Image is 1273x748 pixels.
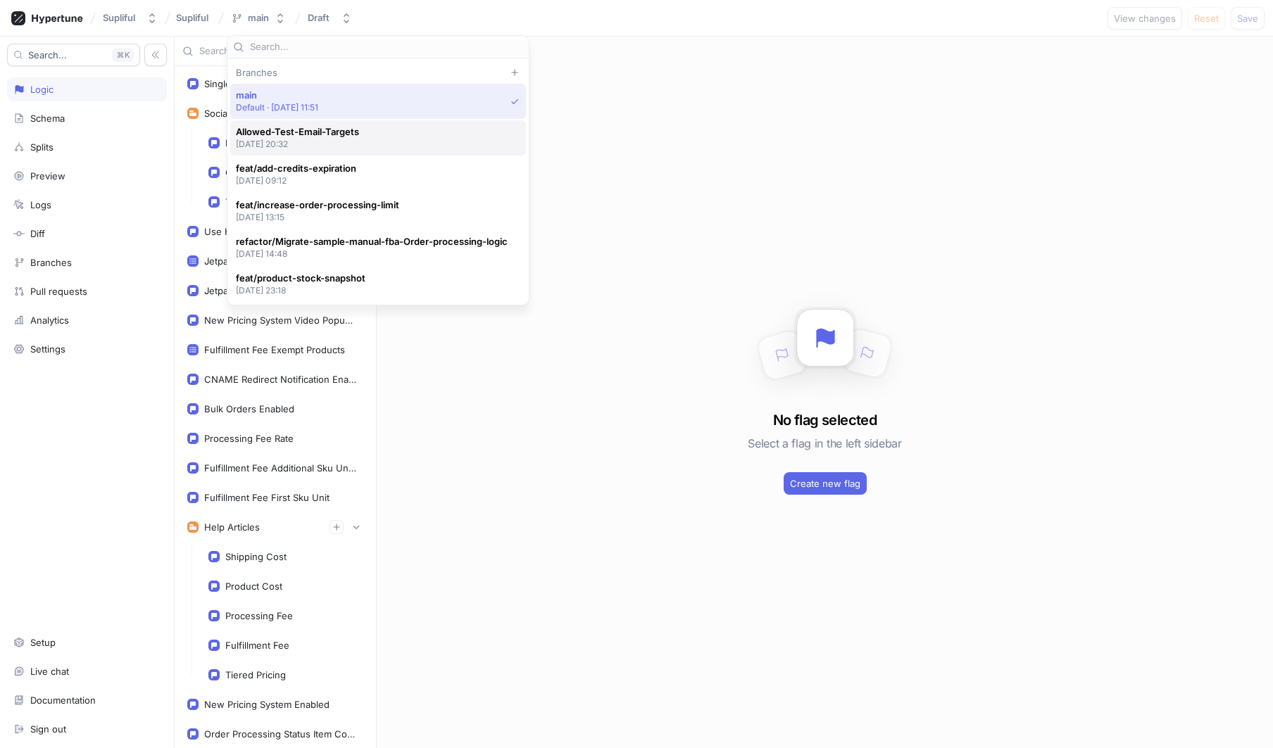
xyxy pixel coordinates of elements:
div: Preview [30,170,65,182]
div: Fulfillment Fee First Sku Unit [204,492,330,503]
div: Pull requests [30,286,87,297]
div: Bulk Orders Enabled [204,403,294,414]
div: Help Articles [204,521,260,533]
div: Schema [30,113,65,124]
div: Processing Fee [225,610,293,621]
button: View changes [1108,7,1182,30]
div: Order Processing Status Item Count [PERSON_NAME] [204,728,358,740]
span: Supliful [176,13,208,23]
span: Reset [1194,14,1219,23]
p: [DATE] 13:15 [236,211,399,223]
div: Diff [30,228,45,239]
div: main [248,12,269,24]
span: feat/product-stock-snapshot [236,272,365,284]
div: Tiered Pricing [225,669,286,680]
div: Documentation [30,695,96,706]
div: Fulfillment Fee [225,640,289,651]
div: Draft [308,12,330,24]
button: Create new flag [784,472,867,495]
div: Jetpack Fba Email [204,285,282,296]
div: New Pricing System Enabled [204,699,330,710]
div: K [112,48,134,62]
div: Branches [230,67,526,78]
span: Create new flag [790,479,860,488]
div: Fulfillment Fee Exempt Products [204,344,345,355]
div: Logic [30,84,54,95]
p: [DATE] 23:18 [236,284,365,296]
div: Supliful [103,12,135,24]
div: Branches [30,257,72,268]
span: main [236,89,319,101]
span: feat/add-credits-expiration [236,163,356,175]
span: Search... [28,51,67,59]
button: Draft [302,6,358,30]
button: Reset [1188,7,1225,30]
div: Jetpack Fba Emails [204,255,287,267]
div: Processing Fee Rate [204,433,294,444]
div: CNAME Redirect Notification Enabled [204,374,358,385]
div: Setup [30,637,56,648]
div: Logs [30,199,51,210]
div: Settings [30,343,65,355]
p: [DATE] 09:12 [236,175,356,186]
div: Analytics [30,315,69,326]
h5: Select a flag in the left sidebar [748,431,901,456]
button: main [225,6,291,30]
div: Sign out [30,723,66,735]
button: Supliful [97,6,163,30]
span: Save [1237,14,1258,23]
div: Use Hubspot For Transactional Emails [204,226,358,237]
div: New Pricing System Video Popup Enabled [204,315,358,326]
div: Shipping Cost [225,551,287,562]
input: Search... [199,44,342,58]
span: feat/increase-order-processing-limit [236,199,399,211]
button: Search...K [7,44,140,66]
p: [DATE] 20:32 [236,138,359,150]
span: refactor/Migrate-sample-manual-fba-Order-processing-logic [236,236,508,248]
div: Live chat [30,666,69,677]
span: View changes [1114,14,1176,23]
button: Save [1231,7,1265,30]
span: Allowed-Test-Email-Targets [236,126,359,138]
div: Product Cost [225,581,282,592]
div: Fulfillment Fee Additional Sku Units [204,462,358,474]
p: [DATE] 14:48 [236,248,508,260]
div: Social Sign On [204,108,267,119]
a: Documentation [7,688,167,712]
input: Search... [250,40,523,54]
p: Default ‧ [DATE] 11:51 [236,101,319,113]
div: Splits [30,141,54,153]
h3: No flag selected [773,410,877,431]
div: Single Sku Bundle Enabled [204,78,322,89]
